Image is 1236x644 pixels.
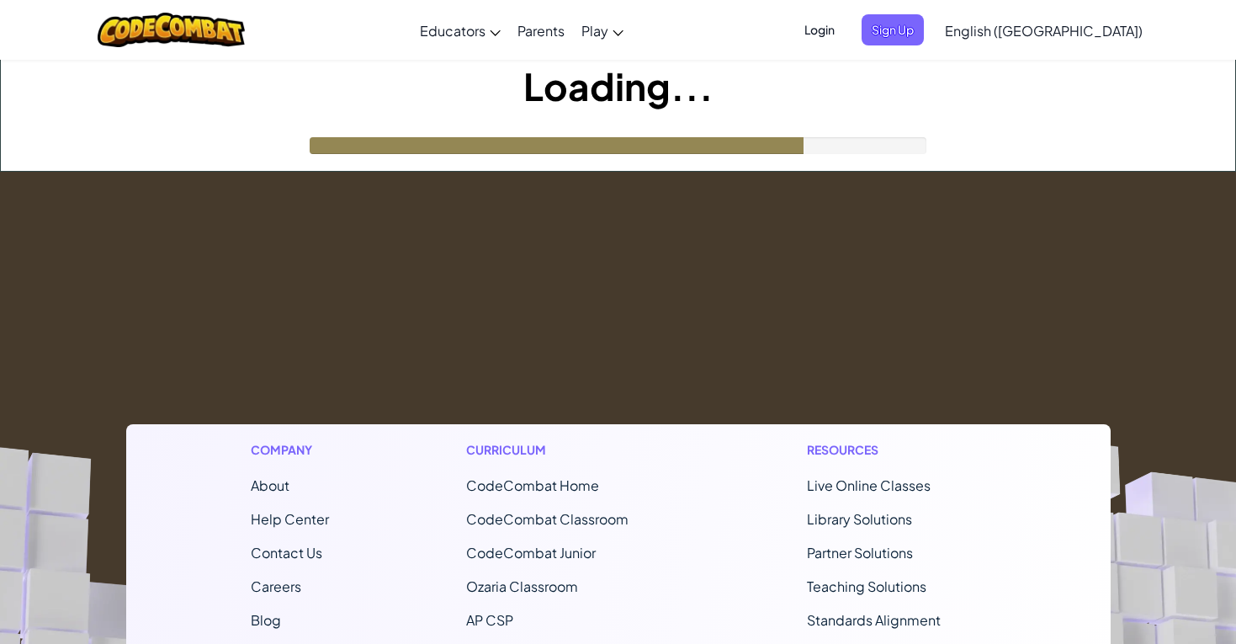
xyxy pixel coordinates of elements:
a: English ([GEOGRAPHIC_DATA]) [936,8,1151,53]
button: Sign Up [862,14,924,45]
a: Library Solutions [807,510,912,528]
a: CodeCombat Classroom [466,510,629,528]
a: Standards Alignment [807,611,941,629]
a: Careers [251,577,301,595]
span: Educators [420,22,485,40]
button: Login [794,14,845,45]
span: English ([GEOGRAPHIC_DATA]) [945,22,1143,40]
a: Educators [411,8,509,53]
span: CodeCombat Home [466,476,599,494]
a: AP CSP [466,611,513,629]
a: Partner Solutions [807,544,913,562]
a: Help Center [251,510,329,528]
a: Live Online Classes [807,476,931,494]
h1: Loading... [1,60,1235,112]
h1: Resources [807,441,986,459]
span: Contact Us [251,544,322,562]
a: Parents [509,8,573,53]
h1: Company [251,441,329,459]
h1: Curriculum [466,441,670,459]
span: Play [581,22,608,40]
a: Teaching Solutions [807,577,926,595]
a: Ozaria Classroom [466,577,578,595]
img: CodeCombat logo [98,13,245,47]
a: Blog [251,611,281,629]
a: Play [573,8,632,53]
a: About [251,476,289,494]
a: CodeCombat Junior [466,544,596,562]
